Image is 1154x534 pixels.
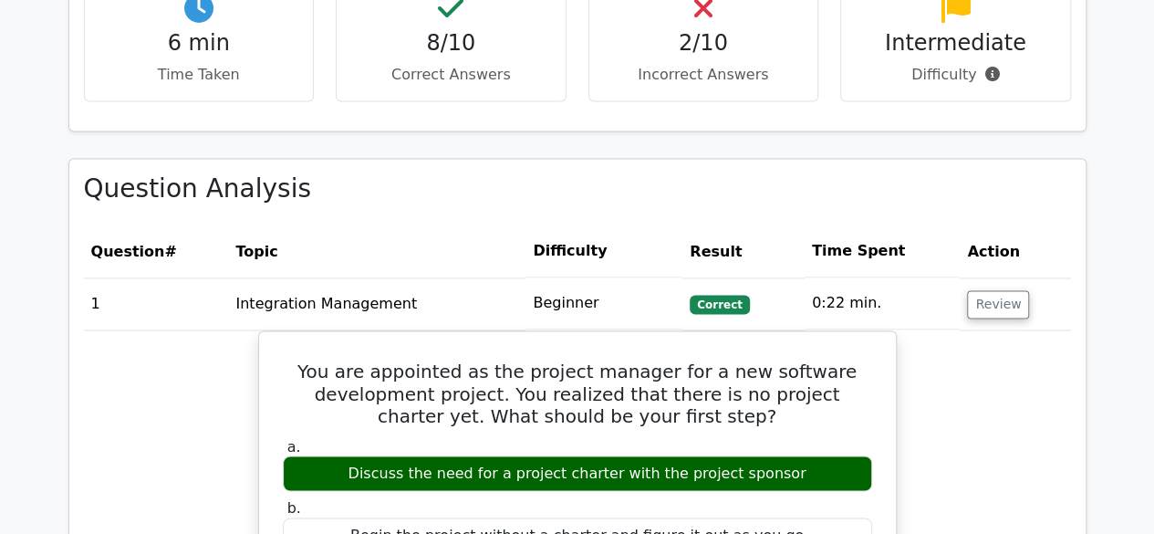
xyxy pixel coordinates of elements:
[84,173,1071,204] h3: Question Analysis
[228,277,525,330] td: Integration Management
[604,30,804,57] h4: 2/10
[525,277,682,330] td: Beginner
[682,225,805,277] th: Result
[281,361,874,426] h5: You are appointed as the project manager for a new software development project. You realized tha...
[351,64,551,86] p: Correct Answers
[99,64,299,86] p: Time Taken
[856,64,1055,86] p: Difficulty
[99,30,299,57] h4: 6 min
[604,64,804,86] p: Incorrect Answers
[283,455,872,491] div: Discuss the need for a project charter with the project sponsor
[228,225,525,277] th: Topic
[967,290,1029,319] button: Review
[525,225,682,277] th: Difficulty
[287,437,301,455] span: a.
[960,225,1070,277] th: Action
[856,30,1055,57] h4: Intermediate
[690,295,749,313] span: Correct
[91,243,165,260] span: Question
[84,225,229,277] th: #
[287,498,301,516] span: b.
[351,30,551,57] h4: 8/10
[84,277,229,330] td: 1
[805,277,961,330] td: 0:22 min.
[805,225,961,277] th: Time Spent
